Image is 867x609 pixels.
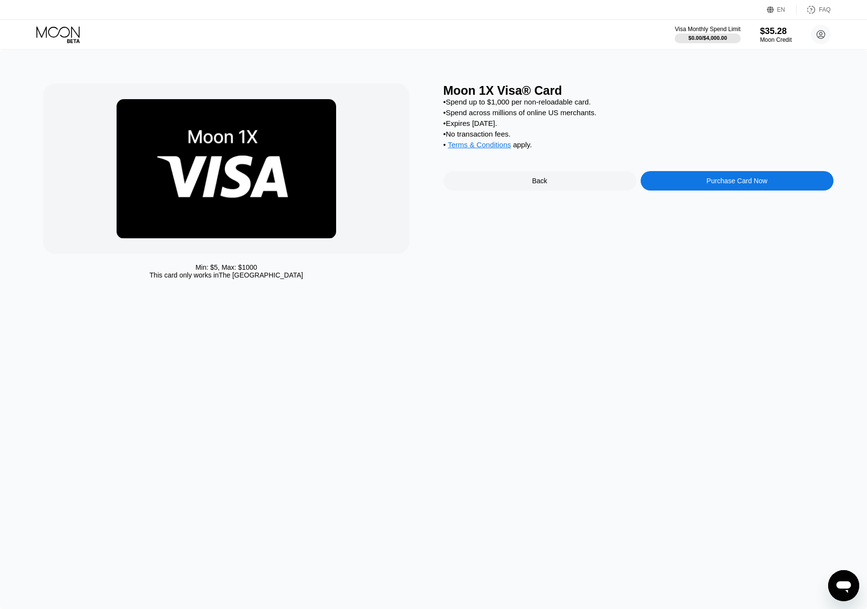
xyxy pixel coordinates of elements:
div: Back [532,177,547,185]
div: Purchase Card Now [707,177,767,185]
span: Terms & Conditions [448,140,511,149]
div: Moon Credit [760,36,792,43]
div: $35.28Moon Credit [760,26,792,43]
div: FAQ [797,5,831,15]
div: Moon 1X Visa® Card [443,84,833,98]
div: Purchase Card Now [641,171,833,191]
div: $35.28 [760,26,792,36]
iframe: Button to launch messaging window [828,570,859,601]
div: Min: $ 5 , Max: $ 1000 [195,263,257,271]
div: FAQ [819,6,831,13]
div: EN [777,6,785,13]
div: • apply . [443,140,833,151]
div: • Expires [DATE]. [443,119,833,127]
div: Visa Monthly Spend Limit [675,26,740,33]
div: Visa Monthly Spend Limit$0.00/$4,000.00 [675,26,740,43]
div: • No transaction fees. [443,130,833,138]
div: $0.00 / $4,000.00 [688,35,727,41]
div: • Spend across millions of online US merchants. [443,108,833,117]
div: This card only works in The [GEOGRAPHIC_DATA] [150,271,303,279]
div: Terms & Conditions [448,140,511,151]
div: • Spend up to $1,000 per non-reloadable card. [443,98,833,106]
div: Back [443,171,636,191]
div: EN [767,5,797,15]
